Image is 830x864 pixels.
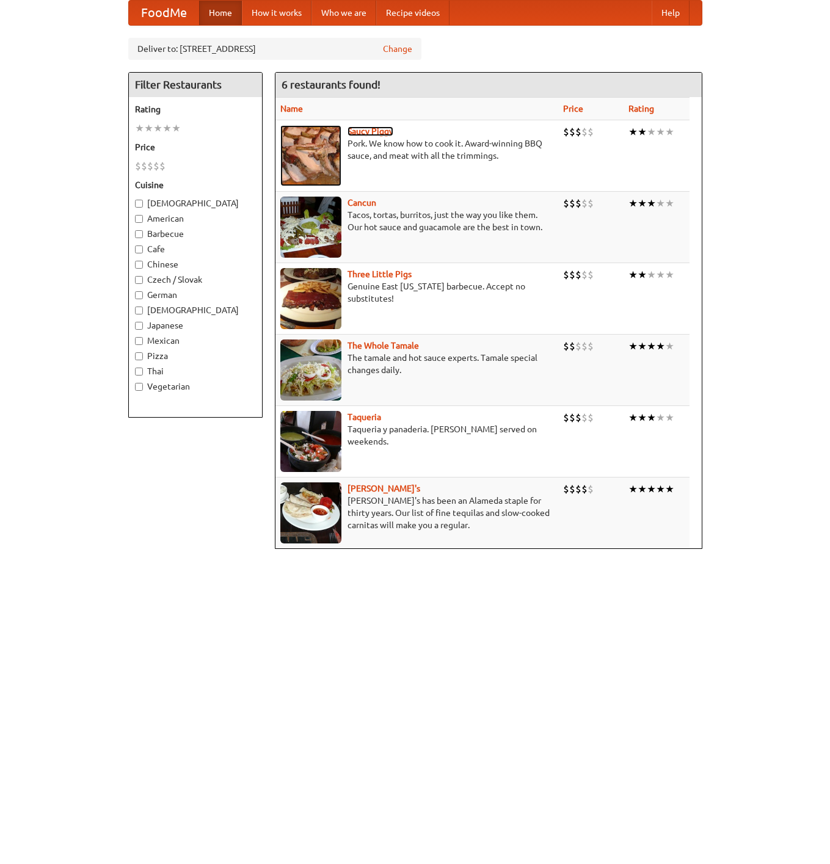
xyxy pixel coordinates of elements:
[656,197,665,210] li: ★
[280,411,341,472] img: taqueria.jpg
[153,159,159,173] li: $
[665,339,674,353] li: ★
[348,198,376,208] a: Cancun
[638,482,647,496] li: ★
[135,276,143,284] input: Czech / Slovak
[569,125,575,139] li: $
[280,104,303,114] a: Name
[135,368,143,376] input: Thai
[280,423,553,448] p: Taqueria y panaderia. [PERSON_NAME] served on weekends.
[135,243,256,255] label: Cafe
[581,197,588,210] li: $
[628,104,654,114] a: Rating
[575,339,581,353] li: $
[647,125,656,139] li: ★
[638,197,647,210] li: ★
[575,482,581,496] li: $
[348,269,412,279] a: Three Little Pigs
[135,200,143,208] input: [DEMOGRAPHIC_DATA]
[280,197,341,258] img: cancun.jpg
[563,411,569,424] li: $
[569,197,575,210] li: $
[588,411,594,424] li: $
[135,380,256,393] label: Vegetarian
[575,268,581,281] li: $
[280,495,553,531] p: [PERSON_NAME]'s has been an Alameda staple for thirty years. Our list of fine tequilas and slow-c...
[135,322,143,330] input: Japanese
[280,209,553,233] p: Tacos, tortas, burritos, just the way you like them. Our hot sauce and guacamole are the best in ...
[135,245,143,253] input: Cafe
[135,258,256,270] label: Chinese
[581,411,588,424] li: $
[162,122,172,135] li: ★
[135,383,143,391] input: Vegetarian
[159,159,166,173] li: $
[129,73,262,97] h4: Filter Restaurants
[563,104,583,114] a: Price
[153,122,162,135] li: ★
[135,103,256,115] h5: Rating
[652,1,690,25] a: Help
[656,268,665,281] li: ★
[638,125,647,139] li: ★
[628,339,638,353] li: ★
[569,482,575,496] li: $
[638,411,647,424] li: ★
[147,159,153,173] li: $
[647,197,656,210] li: ★
[581,482,588,496] li: $
[311,1,376,25] a: Who we are
[242,1,311,25] a: How it works
[199,1,242,25] a: Home
[135,212,256,225] label: American
[348,484,420,493] a: [PERSON_NAME]'s
[135,179,256,191] h5: Cuisine
[135,350,256,362] label: Pizza
[280,352,553,376] p: The tamale and hot sauce experts. Tamale special changes daily.
[656,482,665,496] li: ★
[569,411,575,424] li: $
[628,125,638,139] li: ★
[172,122,181,135] li: ★
[135,122,144,135] li: ★
[135,228,256,240] label: Barbecue
[647,411,656,424] li: ★
[563,482,569,496] li: $
[348,126,393,136] a: Saucy Piggy
[665,197,674,210] li: ★
[376,1,450,25] a: Recipe videos
[563,268,569,281] li: $
[280,482,341,543] img: pedros.jpg
[135,335,256,347] label: Mexican
[665,482,674,496] li: ★
[135,230,143,238] input: Barbecue
[135,289,256,301] label: German
[282,79,380,90] ng-pluralize: 6 restaurants found!
[588,197,594,210] li: $
[575,197,581,210] li: $
[135,352,143,360] input: Pizza
[135,337,143,345] input: Mexican
[628,268,638,281] li: ★
[280,280,553,305] p: Genuine East [US_STATE] barbecue. Accept no substitutes!
[588,339,594,353] li: $
[144,122,153,135] li: ★
[647,268,656,281] li: ★
[348,341,419,350] a: The Whole Tamale
[638,339,647,353] li: ★
[647,339,656,353] li: ★
[563,197,569,210] li: $
[128,38,421,60] div: Deliver to: [STREET_ADDRESS]
[581,125,588,139] li: $
[135,159,141,173] li: $
[141,159,147,173] li: $
[348,412,381,422] a: Taqueria
[628,197,638,210] li: ★
[628,482,638,496] li: ★
[581,339,588,353] li: $
[588,125,594,139] li: $
[575,125,581,139] li: $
